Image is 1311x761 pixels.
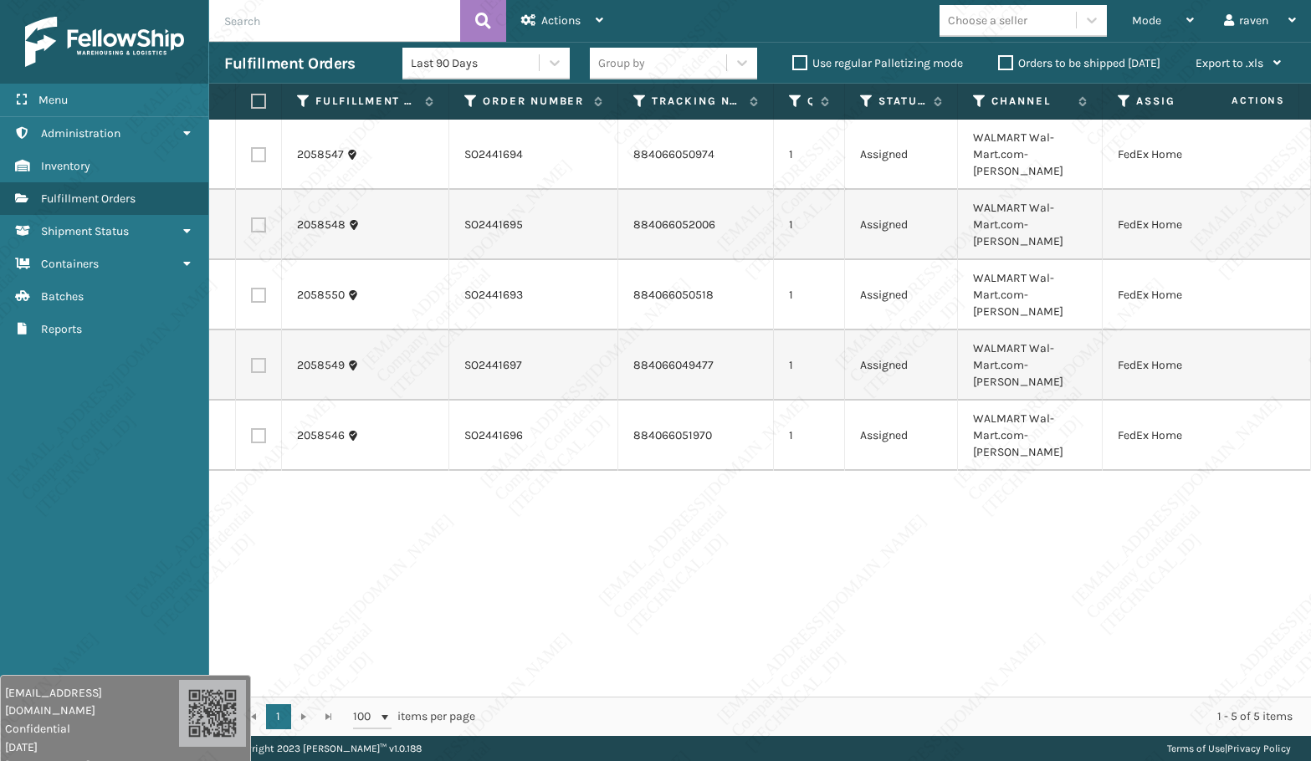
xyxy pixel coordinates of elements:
[41,159,90,173] span: Inventory
[297,146,344,163] a: 2058547
[41,257,99,271] span: Containers
[774,120,845,190] td: 1
[1132,13,1161,28] span: Mode
[1103,190,1262,260] td: FedEx Home Delivery
[998,56,1160,70] label: Orders to be shipped [DATE]
[845,190,958,260] td: Assigned
[1103,260,1262,330] td: FedEx Home Delivery
[297,357,345,374] a: 2058549
[297,217,346,233] a: 2058548
[807,94,812,109] label: Quantity
[1179,87,1295,115] span: Actions
[266,704,291,729] a: 1
[958,260,1103,330] td: WALMART Wal-Mart.com-[PERSON_NAME]
[633,358,714,372] a: 884066049477
[633,217,715,232] a: 884066052006
[353,704,475,729] span: items per page
[297,287,345,304] a: 2058550
[774,330,845,401] td: 1
[5,684,179,719] span: [EMAIL_ADDRESS][DOMAIN_NAME]
[774,260,845,330] td: 1
[25,17,184,67] img: logo
[845,401,958,471] td: Assigned
[449,401,618,471] td: SO2441696
[1136,94,1230,109] label: Assigned Carrier Service
[224,54,355,74] h3: Fulfillment Orders
[41,192,136,206] span: Fulfillment Orders
[633,288,714,302] a: 884066050518
[845,260,958,330] td: Assigned
[41,322,82,336] span: Reports
[315,94,417,109] label: Fulfillment Order Id
[633,147,714,161] a: 884066050974
[41,289,84,304] span: Batches
[411,54,540,72] div: Last 90 Days
[449,260,618,330] td: SO2441693
[1227,743,1291,754] a: Privacy Policy
[792,56,963,70] label: Use regular Palletizing mode
[774,190,845,260] td: 1
[948,12,1027,29] div: Choose a seller
[633,428,712,442] a: 884066051970
[353,708,378,725] span: 100
[483,94,586,109] label: Order Number
[41,126,120,140] span: Administration
[297,427,345,444] a: 2058546
[449,120,618,190] td: SO2441694
[652,94,741,109] label: Tracking Number
[449,330,618,401] td: SO2441697
[598,54,645,72] div: Group by
[774,401,845,471] td: 1
[958,120,1103,190] td: WALMART Wal-Mart.com-[PERSON_NAME]
[5,720,179,738] span: Confidential
[845,120,958,190] td: Assigned
[1167,736,1291,761] div: |
[5,738,179,756] span: [DATE]
[1196,56,1263,70] span: Export to .xls
[449,190,618,260] td: SO2441695
[958,330,1103,401] td: WALMART Wal-Mart.com-[PERSON_NAME]
[229,736,422,761] p: Copyright 2023 [PERSON_NAME]™ v 1.0.188
[41,224,129,238] span: Shipment Status
[499,708,1293,725] div: 1 - 5 of 5 items
[991,94,1070,109] label: Channel
[541,13,581,28] span: Actions
[38,93,68,107] span: Menu
[1103,330,1262,401] td: FedEx Home Delivery
[958,190,1103,260] td: WALMART Wal-Mart.com-[PERSON_NAME]
[1167,743,1225,754] a: Terms of Use
[958,401,1103,471] td: WALMART Wal-Mart.com-[PERSON_NAME]
[845,330,958,401] td: Assigned
[1103,120,1262,190] td: FedEx Home Delivery
[1103,401,1262,471] td: FedEx Home Delivery
[878,94,925,109] label: Status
